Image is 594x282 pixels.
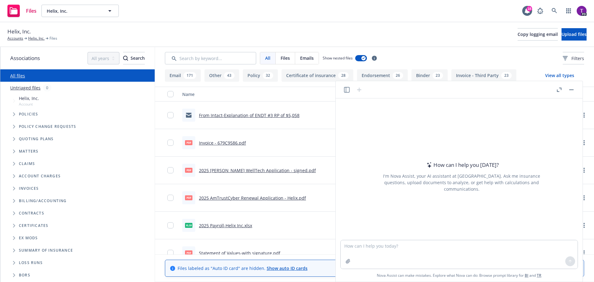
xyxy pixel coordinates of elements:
a: Helix, Inc. [28,36,45,41]
span: pdf [185,140,192,145]
span: Certificates [19,224,48,228]
a: 2025 AmTrustCyber Renewal Application - Helix.pdf [199,195,306,201]
a: more [580,111,588,119]
button: Filters [563,52,584,64]
a: Report a Bug [534,5,546,17]
svg: Search [123,56,128,61]
span: Associations [10,54,40,62]
span: Show nested files [323,55,353,61]
span: Loss Runs [19,261,43,265]
a: All files [10,73,25,79]
div: 18 [527,6,532,11]
a: Untriaged files [10,85,41,91]
button: View all types [535,69,584,82]
button: Upload files [562,28,587,41]
span: Copy logging email [518,31,558,37]
span: Files labeled as "Auto ID card" are hidden. [178,265,308,271]
span: Upload files [562,31,587,37]
span: Account charges [19,174,61,178]
span: Billing/Accounting [19,199,67,203]
button: Name [180,87,353,102]
input: Toggle Row Selected [167,195,174,201]
a: Search [548,5,561,17]
button: SearchSearch [123,52,145,64]
input: Toggle Row Selected [167,112,174,118]
span: Nova Assist can make mistakes. Explore what Nova can do: Browse prompt library for and [377,269,541,282]
input: Select all [167,91,174,97]
a: more [580,139,588,146]
span: Policies [19,112,38,116]
span: xlsx [185,223,192,228]
span: Files [281,55,290,61]
div: Tree Example [0,94,155,195]
div: 26 [393,72,403,79]
span: Files [26,8,37,13]
span: Ex Mods [19,236,38,240]
div: 43 [224,72,235,79]
input: Toggle Row Selected [167,250,174,256]
a: From Intact-Explanation of ENDT #3 RP of $5,058 [199,112,299,118]
a: more [580,167,588,174]
div: Folder Tree Example [0,195,155,281]
span: Emails [300,55,314,61]
span: pdf [185,250,192,255]
input: Search by keyword... [165,52,256,64]
button: Other [204,69,239,82]
span: Contracts [19,211,44,215]
span: pdf [185,195,192,200]
span: Helix, Inc. [47,8,100,14]
span: Matters [19,150,38,153]
a: Switch app [562,5,575,17]
div: 32 [263,72,273,79]
button: Binder [411,69,448,82]
a: more [580,249,588,257]
a: Statement of Values-with signature.pdf [199,250,280,256]
a: more [580,194,588,202]
a: 2025 Payroll-Helix Inc.xlsx [199,223,252,228]
a: Files [5,2,39,20]
div: 171 [183,72,196,79]
button: Helix, Inc. [41,5,119,17]
div: Name [182,91,343,98]
span: pdf [185,168,192,172]
span: Invoices [19,187,39,190]
button: Certificate of insurance [282,69,353,82]
span: Files [49,36,57,41]
a: Accounts [7,36,23,41]
span: Helix, Inc. [19,95,39,102]
button: Endorsement [357,69,408,82]
button: Email [165,69,201,82]
span: BORs [19,273,30,277]
span: Summary of insurance [19,249,73,252]
input: Toggle Row Selected [167,140,174,146]
span: Helix, Inc. [7,28,31,36]
a: BI [525,273,528,278]
span: Claims [19,162,35,166]
div: 23 [501,72,512,79]
input: Toggle Row Selected [167,222,174,228]
a: Show auto ID cards [267,265,308,271]
span: Filters [571,55,584,62]
button: Policy [243,69,278,82]
div: Search [123,52,145,64]
a: more [580,222,588,229]
a: Invoice - 679C9586.pdf [199,140,246,146]
a: TR [537,273,541,278]
div: 23 [433,72,443,79]
span: Quoting plans [19,137,54,141]
span: Filters [563,55,584,62]
input: Toggle Row Selected [167,167,174,173]
div: I'm Nova Assist, your AI assistant at [GEOGRAPHIC_DATA]. Ask me insurance questions, upload docum... [375,173,549,192]
span: All [265,55,270,61]
div: 28 [338,72,349,79]
span: Policy change requests [19,125,76,128]
a: 2025 [PERSON_NAME] WellTech Application - signed.pdf [199,167,316,173]
div: How can I help you [DATE]? [425,161,499,169]
button: Copy logging email [518,28,558,41]
img: photo [577,6,587,16]
button: Invoice - Third Party [451,69,516,82]
span: Account [19,102,39,107]
div: 0 [43,84,51,91]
